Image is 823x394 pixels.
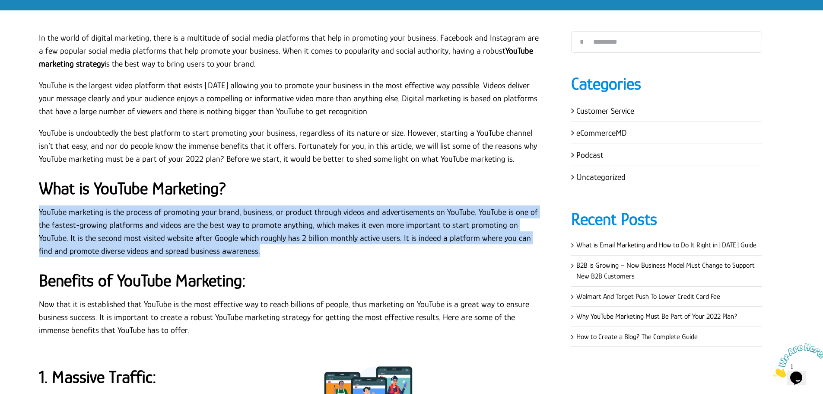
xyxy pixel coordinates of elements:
[39,179,226,198] strong: What is YouTube Marketing?
[571,208,763,231] h4: Recent Posts
[39,205,545,257] p: YouTube marketing is the process of promoting your brand, business, or product through videos and...
[39,46,533,68] a: YouTube marketing strategy
[3,3,7,11] span: 1
[39,126,545,165] p: YouTube is undoubtedly the best platform to start promoting your business, regardless of its natu...
[571,31,593,53] input: Search
[571,31,763,53] input: Search...
[576,128,627,138] a: eCommerceMD
[39,271,246,290] strong: Benefits of YouTube Marketing:
[576,312,737,320] a: Why YouTube Marketing Must Be Part of Your 2022 Plan?
[576,292,720,301] a: Walmart And Target Push To Lower Credit Card Fee
[576,333,698,341] a: How to Create a Blog? The Complete Guide
[576,150,604,160] a: Podcast
[576,172,626,182] a: Uncategorized
[39,367,156,387] strong: 1. Massive Traffic:
[39,31,545,70] p: In the world of digital marketing, there is a multitude of social media platforms that help in pr...
[576,106,634,115] a: Customer Service
[576,241,756,249] a: What is Email Marketing and How to Do It Right in [DATE] Guide
[576,261,755,281] a: B2B is Growing – Now Business Model Must Change to Support New B2B Customers
[769,340,823,381] iframe: chat widget
[39,298,545,336] p: Now that it is established that YouTube is the most effective way to reach billions of people, th...
[571,72,763,96] h4: Categories
[39,79,545,118] p: YouTube is the largest video platform that exists [DATE] allowing you to promote your business in...
[3,3,57,38] img: Chat attention grabber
